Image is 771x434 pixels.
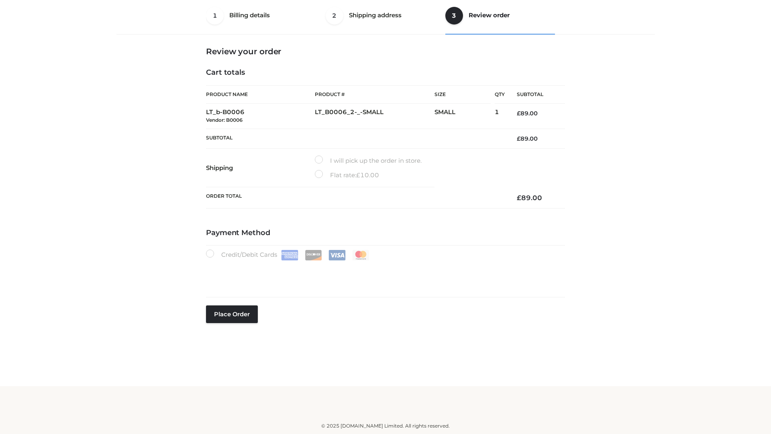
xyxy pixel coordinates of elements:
label: Credit/Debit Cards [206,250,370,260]
th: Product Name [206,85,315,104]
img: Visa [328,250,346,260]
button: Place order [206,305,258,323]
img: Mastercard [352,250,369,260]
td: LT_b-B0006 [206,104,315,129]
bdi: 89.00 [517,135,538,142]
h3: Review your order [206,47,565,56]
th: Size [434,86,491,104]
h4: Payment Method [206,229,565,237]
label: I will pick up the order in store. [315,156,422,166]
img: Discover [305,250,322,260]
th: Subtotal [206,129,505,148]
small: Vendor: B0006 [206,117,243,123]
th: Product # [315,85,434,104]
bdi: 89.00 [517,110,538,117]
span: £ [517,110,520,117]
th: Shipping [206,149,315,187]
span: £ [356,171,360,179]
bdi: 89.00 [517,194,542,202]
bdi: 10.00 [356,171,379,179]
th: Qty [495,85,505,104]
img: Amex [281,250,298,260]
div: © 2025 [DOMAIN_NAME] Limited. All rights reserved. [119,422,652,430]
td: SMALL [434,104,495,129]
span: £ [517,135,520,142]
iframe: Secure payment input frame [204,259,563,288]
th: Subtotal [505,86,565,104]
h4: Cart totals [206,68,565,77]
th: Order Total [206,187,505,209]
td: 1 [495,104,505,129]
span: £ [517,194,521,202]
label: Flat rate: [315,170,379,180]
td: LT_B0006_2-_-SMALL [315,104,434,129]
